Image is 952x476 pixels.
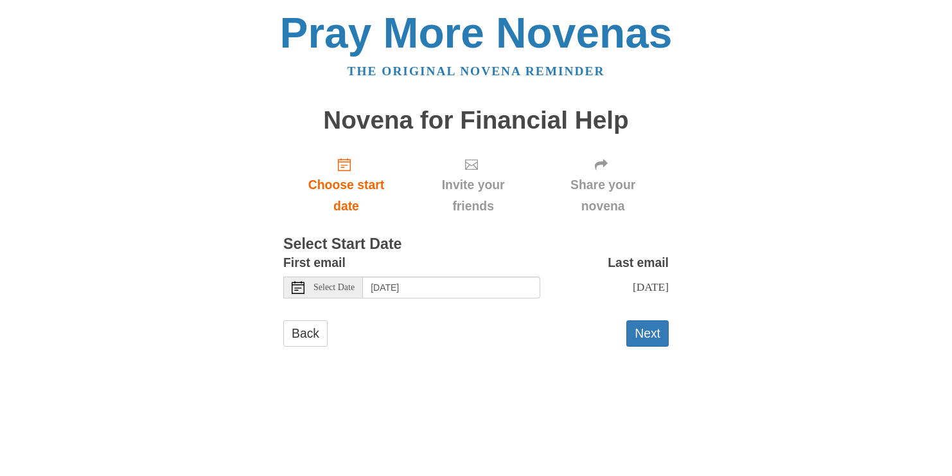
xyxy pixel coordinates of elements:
span: Share your novena [550,174,656,217]
a: Pray More Novenas [280,9,673,57]
label: First email [283,252,346,273]
div: Click "Next" to confirm your start date first. [537,147,669,223]
a: Choose start date [283,147,409,223]
a: The original novena reminder [348,64,605,78]
span: Choose start date [296,174,396,217]
a: Back [283,320,328,347]
span: Select Date [313,283,355,292]
label: Last email [608,252,669,273]
span: [DATE] [633,280,669,293]
h1: Novena for Financial Help [283,107,669,134]
div: Click "Next" to confirm your start date first. [409,147,537,223]
h3: Select Start Date [283,236,669,253]
button: Next [626,320,669,347]
span: Invite your friends [422,174,524,217]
